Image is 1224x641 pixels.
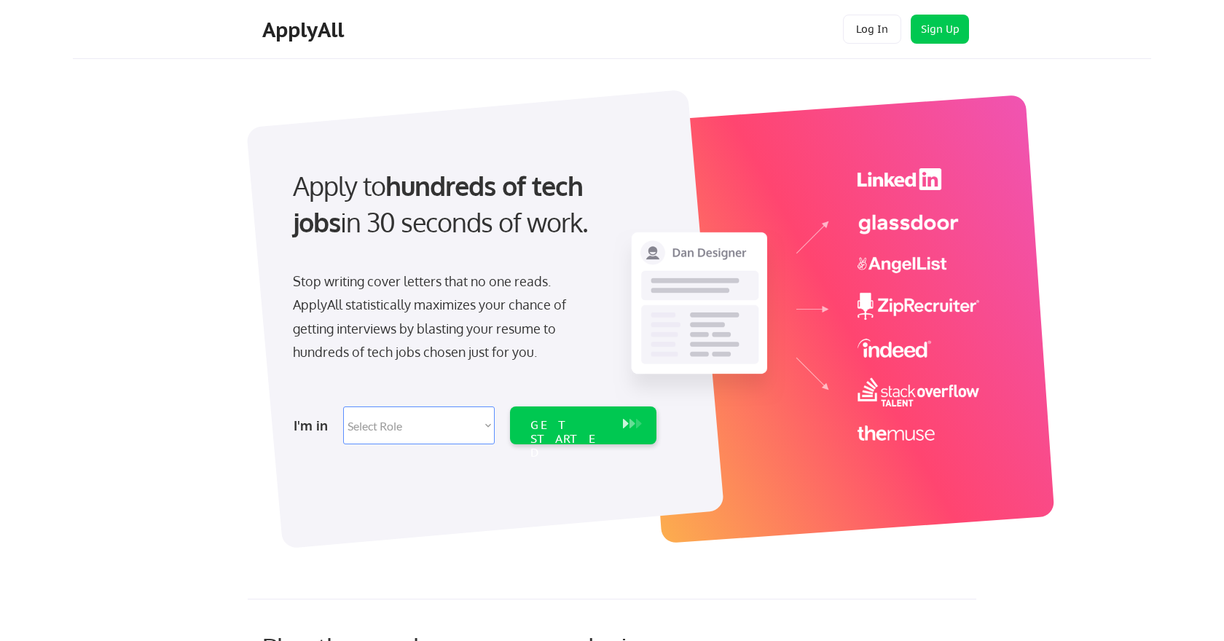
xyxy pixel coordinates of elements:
[294,414,334,437] div: I'm in
[293,270,592,364] div: Stop writing cover letters that no one reads. ApplyAll statistically maximizes your chance of get...
[293,169,589,238] strong: hundreds of tech jobs
[843,15,901,44] button: Log In
[262,17,348,42] div: ApplyAll
[293,168,651,241] div: Apply to in 30 seconds of work.
[530,418,608,460] div: GET STARTED
[911,15,969,44] button: Sign Up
